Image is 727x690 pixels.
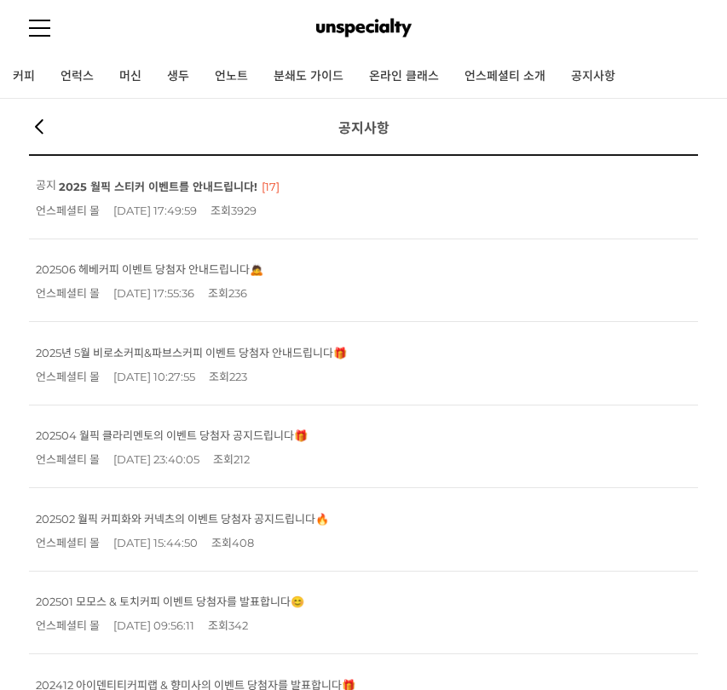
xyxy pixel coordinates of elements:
td: 언스페셜티 몰 [29,281,107,305]
td: 언스페셜티 몰 [29,531,107,555]
a: 언스페셜티 소개 [452,55,558,98]
a: 202506 헤베커피 이벤트 당첨자 안내드립니다🙇 [36,262,263,276]
td: 언스페셜티 몰 [29,613,107,637]
a: 언럭스 [48,55,107,98]
td: [DATE] 17:55:36 [107,281,201,305]
td: [DATE] 23:40:05 [107,447,206,471]
font: 공지사항 [338,120,389,136]
a: 온라인 클래스 [356,55,452,98]
td: 342 [201,613,255,637]
a: 언노트 [202,55,261,98]
span: 공지 [36,175,56,194]
td: 212 [206,447,257,471]
span: 조회 [208,284,228,302]
td: 언스페셜티 몰 [29,447,107,471]
a: 2025년 5월 비로소커피&파브스커피 이벤트 당첨자 안내드립니다🎁 [36,346,347,359]
td: [DATE] 17:49:59 [107,198,204,222]
a: 2025 월픽 스티커 이벤트를 안내드립니다! [59,180,257,193]
a: 202504 월픽 클라리멘토의 이벤트 당첨자 공지드립니다🎁 [36,428,308,442]
img: 언스페셜티 몰 [316,15,412,41]
td: 언스페셜티 몰 [29,365,107,388]
td: 언스페셜티 몰 [29,198,107,222]
span: 조회 [209,367,229,386]
a: 202502 월픽 커피화와 커넥츠의 이벤트 당첨자 공지드립니다🔥 [36,512,329,526]
span: 조회 [211,533,232,552]
td: [DATE] 09:56:11 [107,613,201,637]
td: 236 [201,281,254,305]
td: 3929 [204,198,263,222]
span: 조회 [208,616,228,635]
a: 공지사항 [558,55,628,98]
span: 조회 [213,450,234,469]
td: 408 [205,531,261,555]
a: 분쇄도 가이드 [261,55,356,98]
a: 생두 [154,55,202,98]
td: 223 [202,365,254,388]
span: 조회 [211,201,231,220]
a: 머신 [107,55,154,98]
span: [17] [262,177,280,196]
a: 202501 모모스 & 토치커피 이벤트 당첨자를 발표합니다😊 [36,595,304,608]
td: [DATE] 15:44:50 [107,531,205,555]
td: [DATE] 10:27:55 [107,365,202,388]
a: 뒤로가기 [29,117,49,138]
